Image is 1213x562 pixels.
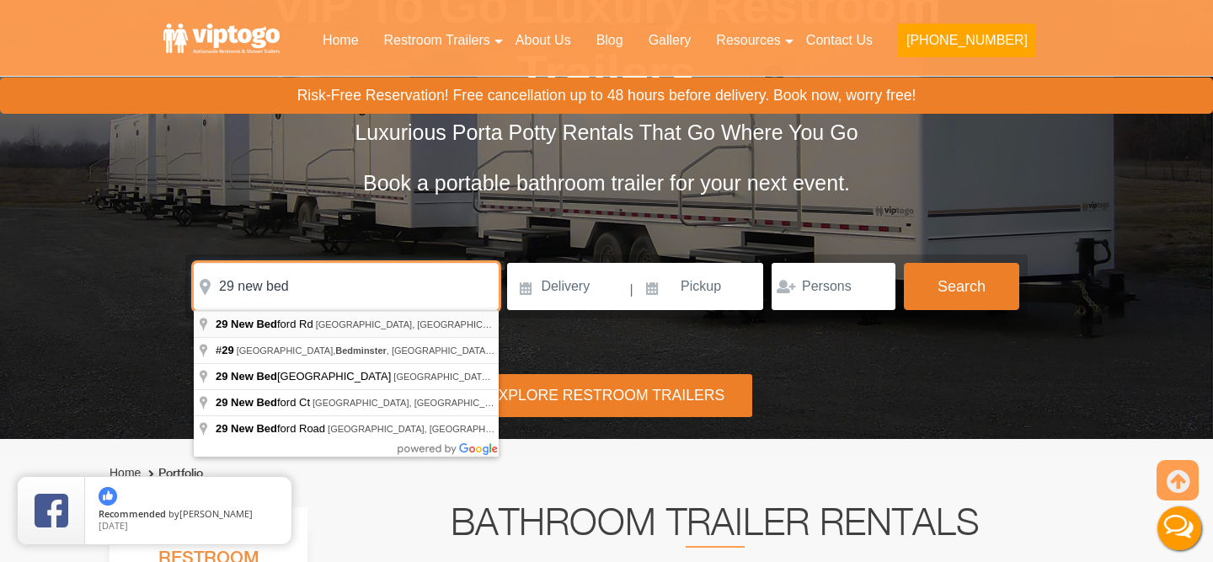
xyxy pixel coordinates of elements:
li: Portfolio [144,463,203,484]
input: Where do you need your restroom? [194,263,499,310]
span: Bedminster [335,345,387,356]
span: # [216,344,237,356]
input: Delivery [507,263,628,310]
a: Resources [703,22,793,59]
div: Explore Restroom Trailers [461,374,752,417]
a: Home [110,466,141,479]
span: [GEOGRAPHIC_DATA], [GEOGRAPHIC_DATA], [GEOGRAPHIC_DATA] [316,319,616,329]
span: 29 [216,370,227,383]
span: Luxurious Porta Potty Rentals That Go Where You Go [355,120,858,144]
span: [GEOGRAPHIC_DATA], , [GEOGRAPHIC_DATA], [GEOGRAPHIC_DATA] [237,345,590,356]
span: New Bed [231,318,277,330]
span: [PERSON_NAME] [179,507,253,520]
span: New Bed [231,396,277,409]
input: Persons [772,263,895,310]
input: Pickup [635,263,763,310]
a: Home [310,22,371,59]
a: Blog [584,22,636,59]
span: Book a portable bathroom trailer for your next event. [363,171,850,195]
a: [PHONE_NUMBER] [885,22,1049,67]
button: [PHONE_NUMBER] [898,24,1036,57]
span: [GEOGRAPHIC_DATA], [GEOGRAPHIC_DATA], [GEOGRAPHIC_DATA] [393,372,693,382]
span: 29 New Bed [216,422,277,435]
img: Review Rating [35,494,68,527]
img: thumbs up icon [99,487,117,506]
h2: Bathroom Trailer Rentals [330,507,1100,548]
a: Gallery [636,22,704,59]
a: Restroom Trailers [371,22,503,59]
button: Live Chat [1146,495,1213,562]
span: ford Road [216,422,328,435]
span: [GEOGRAPHIC_DATA] [216,370,393,383]
a: About Us [503,22,584,59]
span: ford Ct [216,396,313,409]
span: Recommended [99,507,166,520]
span: by [99,509,278,521]
span: [GEOGRAPHIC_DATA], [GEOGRAPHIC_DATA], [GEOGRAPHIC_DATA] [328,424,628,434]
a: Contact Us [794,22,885,59]
span: New Bed [231,370,277,383]
span: ford Rd [216,318,316,330]
span: 29 [222,344,233,356]
span: 29 [216,396,227,409]
span: [GEOGRAPHIC_DATA], [GEOGRAPHIC_DATA], [GEOGRAPHIC_DATA] [313,398,612,408]
span: | [630,263,633,317]
span: [DATE] [99,519,128,532]
button: Search [904,263,1019,310]
span: 29 [216,318,227,330]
